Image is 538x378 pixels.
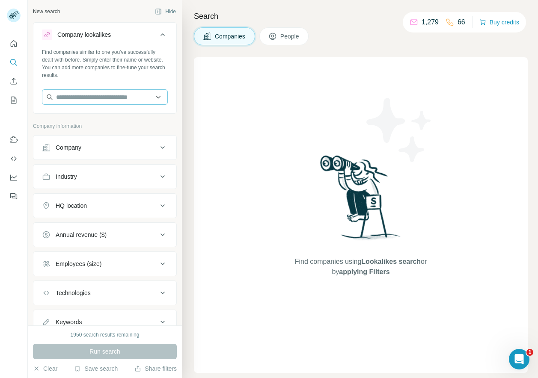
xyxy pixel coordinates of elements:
button: Hide [149,5,182,18]
div: Find companies similar to one you've successfully dealt with before. Simply enter their name or w... [42,48,168,79]
button: Company lookalikes [33,24,176,48]
iframe: Intercom live chat [509,349,529,369]
button: Keywords [33,312,176,332]
button: My lists [7,92,21,108]
button: Search [7,55,21,70]
div: Company [56,143,81,152]
div: New search [33,8,60,15]
div: Annual revenue ($) [56,230,107,239]
button: Employees (size) [33,254,176,274]
button: Quick start [7,36,21,51]
button: Industry [33,166,176,187]
p: Company information [33,122,177,130]
button: Use Surfe API [7,151,21,166]
button: Buy credits [479,16,519,28]
div: Keywords [56,318,82,326]
button: Enrich CSV [7,74,21,89]
button: Share filters [134,364,177,373]
button: HQ location [33,195,176,216]
button: Save search [74,364,118,373]
button: Dashboard [7,170,21,185]
span: People [280,32,300,41]
span: applying Filters [339,268,389,275]
button: Company [33,137,176,158]
div: 1950 search results remaining [71,331,140,339]
span: Find companies using or by [292,257,429,277]
div: Technologies [56,289,91,297]
button: Annual revenue ($) [33,224,176,245]
p: 66 [458,17,465,27]
div: Company lookalikes [57,30,111,39]
button: Technologies [33,283,176,303]
button: Clear [33,364,57,373]
img: Surfe Illustration - Stars [361,92,438,168]
div: Employees (size) [56,260,101,268]
span: 1 [526,349,533,356]
h4: Search [194,10,528,22]
img: Surfe Illustration - Woman searching with binoculars [316,153,405,248]
div: Industry [56,172,77,181]
button: Use Surfe on LinkedIn [7,132,21,148]
span: Companies [215,32,246,41]
div: HQ location [56,201,87,210]
span: Lookalikes search [361,258,421,265]
p: 1,279 [422,17,439,27]
button: Feedback [7,189,21,204]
